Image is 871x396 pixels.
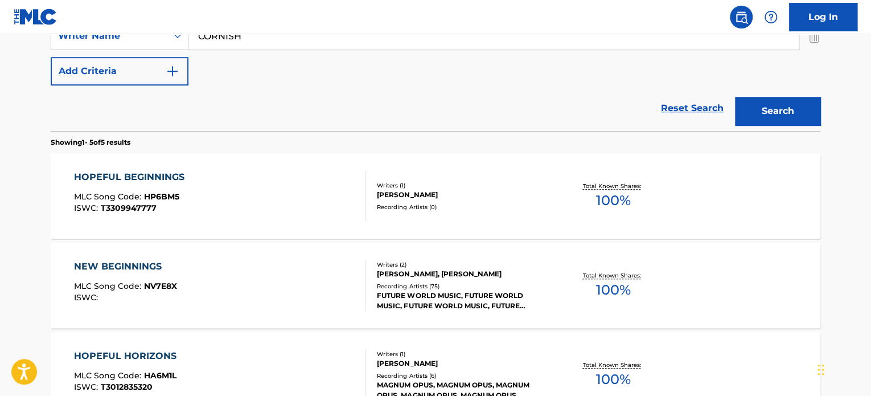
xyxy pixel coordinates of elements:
img: 9d2ae6d4665cec9f34b9.svg [166,64,179,78]
span: 100 % [595,280,630,300]
span: MLC Song Code : [74,191,144,202]
a: HOPEFUL BEGINNINGSMLC Song Code:HP6BM5ISWC:T3309947777Writers (1)[PERSON_NAME]Recording Artists (... [51,153,820,239]
a: Log In [789,3,857,31]
div: HOPEFUL HORIZONS [74,349,182,363]
p: Total Known Shares: [582,182,643,190]
button: Add Criteria [51,57,188,85]
div: Drag [817,353,824,387]
iframe: Chat Widget [814,341,871,396]
span: T3309947777 [101,203,157,213]
p: Showing 1 - 5 of 5 results [51,137,130,148]
div: FUTURE WORLD MUSIC, FUTURE WORLD MUSIC, FUTURE WORLD MUSIC, FUTURE WORLD MUSIC, FUTURE WORLD MUSIC [377,291,549,311]
span: 100 % [595,369,630,390]
div: Writer Name [58,29,161,43]
div: HOPEFUL BEGINNINGS [74,170,190,184]
span: HA6M1L [144,370,176,381]
div: [PERSON_NAME], [PERSON_NAME] [377,269,549,279]
div: NEW BEGINNINGS [74,260,177,273]
span: NV7E8X [144,281,177,291]
img: Delete Criterion [808,22,820,50]
div: Recording Artists ( 0 ) [377,203,549,211]
div: [PERSON_NAME] [377,358,549,369]
a: Public Search [730,6,753,28]
img: search [734,10,748,24]
div: Writers ( 1 ) [377,181,549,190]
img: help [764,10,778,24]
p: Total Known Shares: [582,361,643,369]
div: Help [759,6,782,28]
div: [PERSON_NAME] [377,190,549,200]
a: Reset Search [655,96,729,121]
div: Writers ( 1 ) [377,350,549,358]
span: HP6BM5 [144,191,179,202]
p: Total Known Shares: [582,271,643,280]
div: Recording Artists ( 75 ) [377,282,549,291]
span: ISWC : [74,292,101,303]
span: MLC Song Code : [74,370,144,381]
div: Writers ( 2 ) [377,260,549,269]
div: Recording Artists ( 6 ) [377,371,549,380]
span: MLC Song Code : [74,281,144,291]
span: T3012835320 [101,382,153,392]
span: 100 % [595,190,630,211]
button: Search [735,97,820,125]
span: ISWC : [74,382,101,392]
a: NEW BEGINNINGSMLC Song Code:NV7E8XISWC:Writers (2)[PERSON_NAME], [PERSON_NAME]Recording Artists (... [51,243,820,328]
span: ISWC : [74,203,101,213]
img: MLC Logo [14,9,57,25]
